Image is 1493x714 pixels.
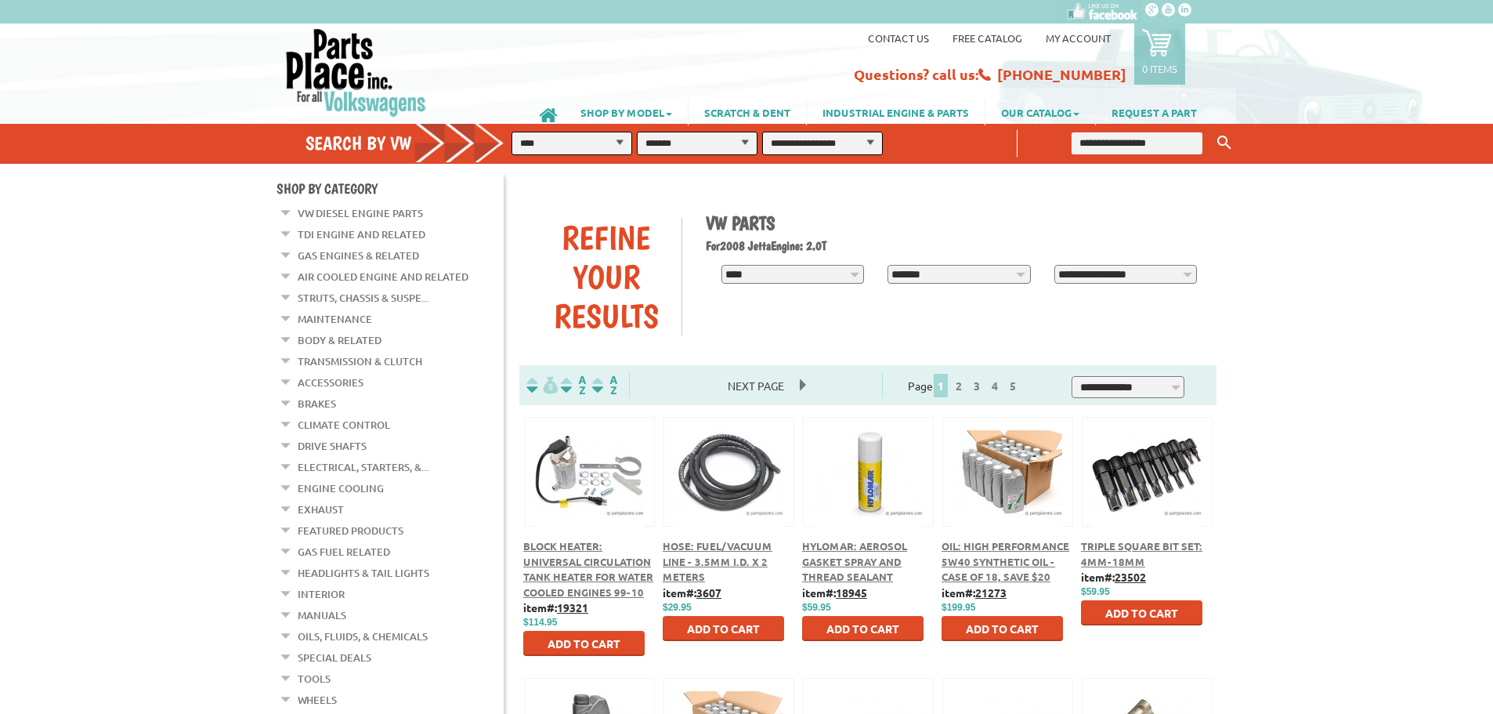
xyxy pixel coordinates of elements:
a: Tools [298,669,331,689]
a: 3 [970,379,984,393]
span: 1 [934,374,948,397]
span: $29.95 [663,602,692,613]
span: Add to Cart [687,622,760,636]
u: 18945 [836,585,867,600]
span: Add to Cart [966,622,1039,636]
a: OUR CATALOG [985,99,1095,125]
a: SCRATCH & DENT [689,99,806,125]
h4: Shop By Category [277,180,504,197]
u: 21273 [975,585,1007,600]
a: Contact us [868,31,929,45]
button: Add to Cart [1081,600,1202,625]
a: Hylomar: Aerosol Gasket Spray and Thread Sealant [802,539,907,583]
a: 0 items [1134,24,1185,85]
a: Transmission & Clutch [298,351,422,371]
b: item#: [663,585,721,600]
a: Exhaust [298,499,344,520]
div: Page [882,372,1047,398]
a: Body & Related [298,330,381,350]
a: Headlights & Tail Lights [298,563,429,583]
a: REQUEST A PART [1096,99,1213,125]
p: 0 items [1142,62,1177,75]
img: Sort by Sales Rank [589,376,620,394]
u: 19321 [557,600,588,614]
a: Block Heater: Universal Circulation Tank Heater For Water Cooled Engines 99-10 [523,539,653,599]
a: Manuals [298,605,346,625]
a: Hose: Fuel/Vacuum Line - 3.5mm I.D. x 2 meters [663,539,772,583]
b: item#: [523,600,588,614]
a: Gas Engines & Related [298,245,419,266]
a: Oil: High Performance 5w40 Synthetic Oil - Case of 18, Save $20 [942,539,1069,583]
a: Air Cooled Engine and Related [298,266,468,287]
a: Accessories [298,372,363,393]
div: Refine Your Results [531,218,681,335]
button: Add to Cart [523,631,645,656]
a: Triple Square Bit Set: 4mm-18mm [1081,539,1202,568]
a: 2 [952,379,966,393]
a: My Account [1046,31,1111,45]
a: SHOP BY MODEL [565,99,688,125]
a: Gas Fuel Related [298,542,390,562]
h1: VW Parts [706,212,1206,234]
a: Struts, Chassis & Suspe... [298,288,428,308]
a: Brakes [298,393,336,414]
a: Featured Products [298,520,403,541]
b: item#: [802,585,867,600]
img: Sort by Headline [558,376,589,394]
u: 3607 [696,585,721,600]
button: Add to Cart [802,616,924,641]
button: Add to Cart [942,616,1063,641]
a: Electrical, Starters, &... [298,457,428,477]
a: VW Diesel Engine Parts [298,203,423,223]
a: Oils, Fluids, & Chemicals [298,626,428,647]
button: Keyword Search [1213,130,1236,156]
a: Climate Control [298,415,390,435]
a: Maintenance [298,309,372,329]
a: Engine Cooling [298,478,384,498]
span: $59.95 [1081,586,1110,597]
span: Engine: 2.0T [771,238,826,253]
span: $59.95 [802,602,831,613]
span: Add to Cart [1105,606,1178,620]
a: Next Page [712,379,800,393]
h2: 2008 Jetta [706,238,1206,253]
span: For [706,238,720,253]
h4: Search by VW [305,132,520,154]
img: Parts Place Inc! [284,27,428,118]
a: Wheels [298,690,337,710]
button: Add to Cart [663,616,784,641]
a: INDUSTRIAL ENGINE & PARTS [807,99,985,125]
a: Interior [298,584,345,604]
span: $114.95 [523,617,557,628]
a: 4 [988,379,1002,393]
a: Free Catalog [953,31,1022,45]
a: TDI Engine and Related [298,224,425,245]
span: Next Page [712,374,800,397]
b: item#: [1081,570,1146,584]
a: 5 [1006,379,1020,393]
img: filterpricelow.svg [526,376,558,394]
u: 23502 [1115,570,1146,584]
span: Add to Cart [826,622,899,636]
a: Drive Shafts [298,436,367,456]
a: Special Deals [298,647,371,668]
span: $199.95 [942,602,975,613]
b: item#: [942,585,1007,600]
span: Add to Cart [548,636,620,651]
